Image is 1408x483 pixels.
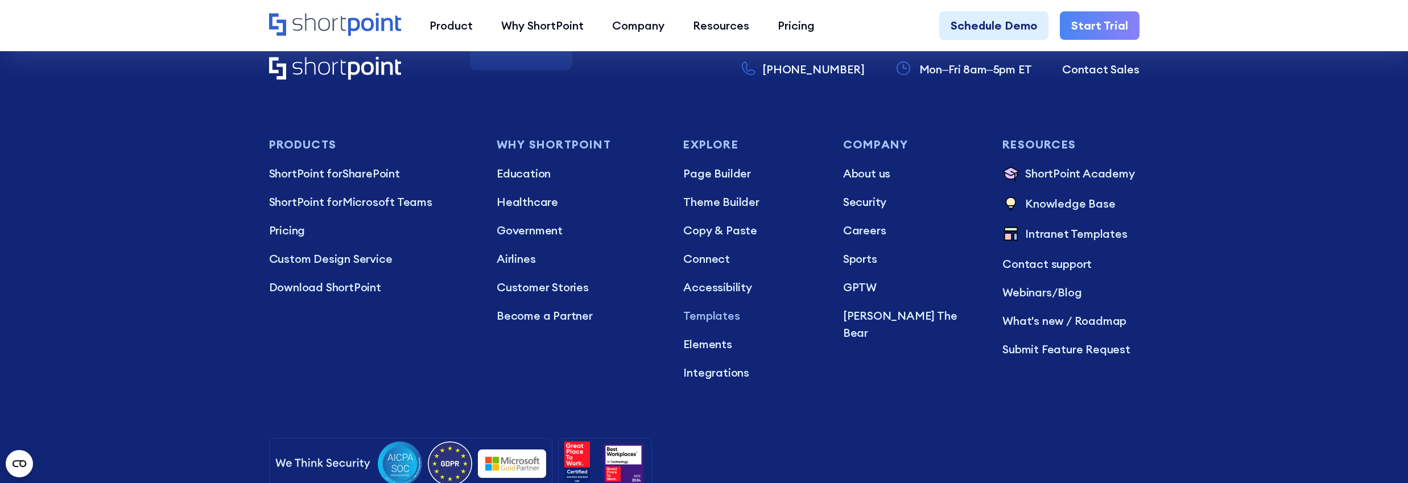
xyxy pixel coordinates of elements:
h3: Why Shortpoint [497,138,660,151]
span: ShortPoint for [269,195,342,209]
a: Elements [683,336,820,353]
a: Government [497,222,660,239]
a: Why ShortPoint [487,11,598,40]
p: Microsoft Teams [269,193,474,210]
a: Templates [683,307,820,324]
a: Connect [683,250,820,267]
a: Knowledge Base [1002,195,1139,214]
div: Resources [693,17,749,34]
a: Resources [679,11,763,40]
a: ShortPoint forMicrosoft Teams [269,193,474,210]
p: SharePoint [269,165,474,182]
a: Pricing [763,11,829,40]
a: Company [598,11,679,40]
p: Intranet Templates [1025,225,1127,244]
a: [PERSON_NAME] The Bear [843,307,980,341]
p: / [1002,284,1139,301]
h3: Company [843,138,980,151]
a: Home [269,13,402,38]
button: Open CMP widget [6,450,33,477]
div: Why ShortPoint [501,17,584,34]
a: Education [497,165,660,182]
a: Customer Stories [497,279,660,296]
a: GPTW [843,279,980,296]
a: Become a Partner [497,307,660,324]
a: Webinars [1002,285,1051,299]
a: Intranet Templates [1002,225,1139,244]
a: Schedule Demo [939,11,1048,40]
a: Sports [843,250,980,267]
div: Pricing [778,17,815,34]
h3: Explore [683,138,820,151]
a: Custom Design Service [269,250,474,267]
a: What's new / Roadmap [1002,312,1139,329]
p: [PHONE_NUMBER] [762,61,864,78]
a: Integrations [683,364,820,381]
a: Theme Builder [683,193,820,210]
a: Blog [1058,285,1081,299]
iframe: Chat Widget [1203,351,1408,483]
p: Mon–Fri 8am–5pm ET [919,61,1032,78]
h3: Products [269,138,474,151]
h3: Resources [1002,138,1139,151]
a: Healthcare [497,193,660,210]
a: Copy & Paste [683,222,820,239]
a: ShortPoint Academy [1002,165,1139,184]
div: Product [430,17,473,34]
a: Contact Sales [1062,61,1139,78]
a: Download ShortPoint [269,279,474,296]
p: Knowledge Base [1025,195,1115,214]
span: ShortPoint for [269,166,342,180]
a: Product [415,11,487,40]
a: ShortPoint forSharePoint [269,165,474,182]
a: [PHONE_NUMBER] [742,61,864,78]
a: Start Trial [1060,11,1139,40]
a: Security [843,193,980,210]
a: Submit Feature Request [1002,341,1139,358]
a: Accessibility [683,279,820,296]
a: Pricing [269,222,474,239]
a: Page Builder [683,165,820,182]
a: About us [843,165,980,182]
a: Contact support [1002,255,1139,273]
a: Home [269,57,402,81]
p: ShortPoint Academy [1025,165,1134,184]
a: Careers [843,222,980,239]
div: Company [612,17,664,34]
a: Airlines [497,250,660,267]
